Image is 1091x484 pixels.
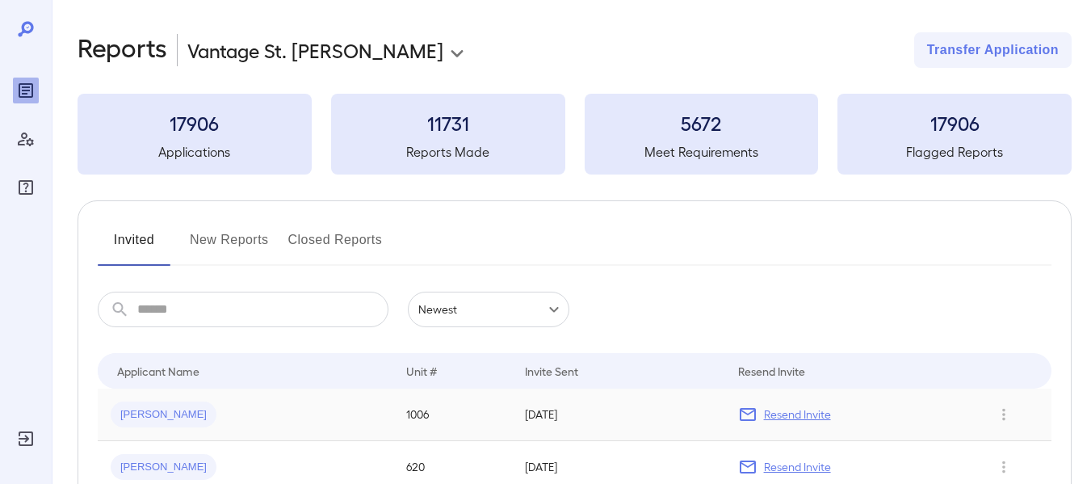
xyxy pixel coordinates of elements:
[738,361,805,381] div: Resend Invite
[525,361,578,381] div: Invite Sent
[78,142,312,162] h5: Applications
[13,126,39,152] div: Manage Users
[512,389,725,441] td: [DATE]
[13,426,39,452] div: Log Out
[914,32,1072,68] button: Transfer Application
[78,94,1072,175] summary: 17906Applications11731Reports Made5672Meet Requirements17906Flagged Reports
[331,110,565,136] h3: 11731
[991,402,1017,427] button: Row Actions
[406,361,437,381] div: Unit #
[393,389,512,441] td: 1006
[331,142,565,162] h5: Reports Made
[187,37,443,63] p: Vantage St. [PERSON_NAME]
[78,110,312,136] h3: 17906
[190,227,269,266] button: New Reports
[288,227,383,266] button: Closed Reports
[117,361,199,381] div: Applicant Name
[585,110,819,136] h3: 5672
[585,142,819,162] h5: Meet Requirements
[111,460,216,475] span: [PERSON_NAME]
[78,32,167,68] h2: Reports
[764,459,831,475] p: Resend Invite
[408,292,569,327] div: Newest
[764,406,831,423] p: Resend Invite
[98,227,170,266] button: Invited
[991,454,1017,480] button: Row Actions
[13,175,39,200] div: FAQ
[837,142,1072,162] h5: Flagged Reports
[837,110,1072,136] h3: 17906
[13,78,39,103] div: Reports
[111,407,216,423] span: [PERSON_NAME]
